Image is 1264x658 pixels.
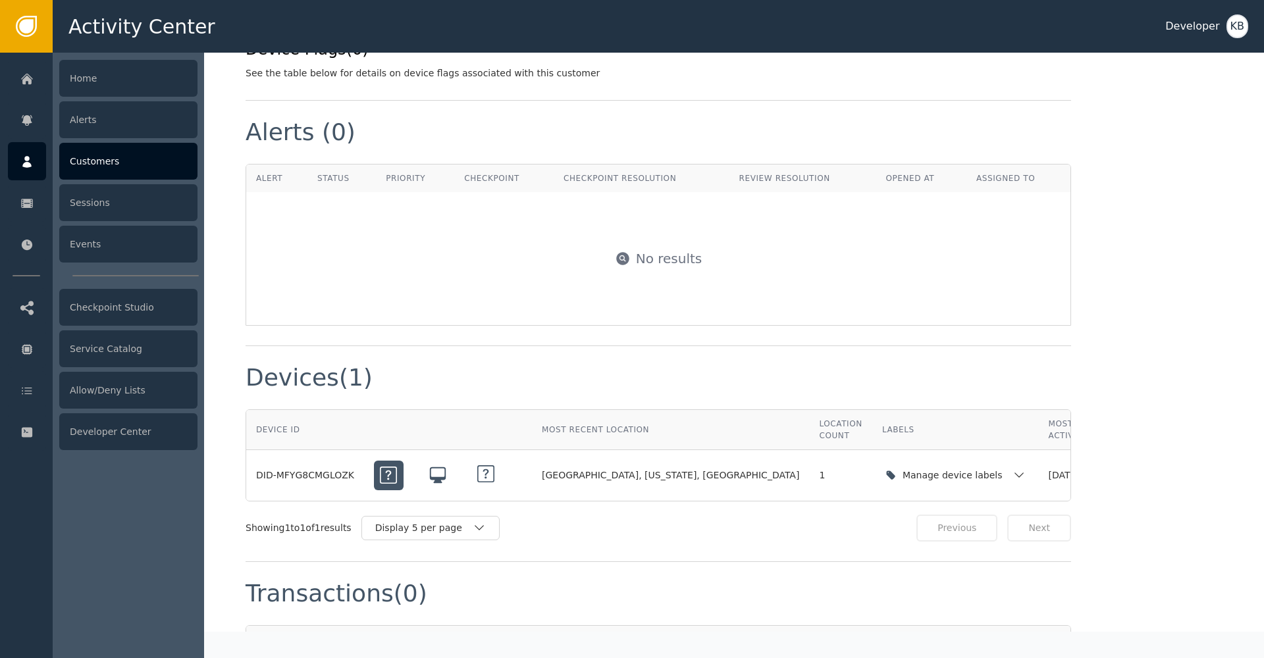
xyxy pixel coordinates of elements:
[8,101,197,139] a: Alerts
[59,289,197,326] div: Checkpoint Studio
[8,184,197,222] a: Sessions
[246,582,427,605] div: Transactions (0)
[59,143,197,180] div: Customers
[246,626,465,653] th: Transaction Details
[1039,410,1157,450] th: Most Recent Activity
[376,164,454,192] th: Priority
[246,120,355,144] div: Alerts (0)
[256,468,354,482] div: DID-MFYG8CMGLOZK
[8,142,197,180] a: Customers
[1226,14,1248,38] button: KB
[465,626,608,653] th: Type & Card
[59,101,197,138] div: Alerts
[872,410,1039,450] th: Labels
[882,462,1029,489] button: Manage device labels
[361,516,500,540] button: Display 5 per page
[554,164,729,192] th: Checkpoint Resolution
[8,59,197,97] a: Home
[59,413,197,450] div: Developer Center
[636,249,702,268] div: No results
[1165,18,1219,34] div: Developer
[608,626,812,653] th: Total Transaction
[819,468,862,482] div: 1
[729,164,876,192] th: Review Resolution
[903,468,1006,482] div: Manage device labels
[1049,468,1147,482] div: [DATE] 01:40 PM PDT
[966,164,1070,192] th: Assigned To
[59,372,197,409] div: Allow/Deny Lists
[246,410,364,450] th: Device ID
[68,12,215,41] span: Activity Center
[8,288,197,326] a: Checkpoint Studio
[246,66,600,80] div: See the table below for details on device flags associated with this customer
[375,521,473,535] div: Display 5 per page
[809,410,872,450] th: Location Count
[246,164,307,192] th: Alert
[542,468,799,482] span: [GEOGRAPHIC_DATA], [US_STATE], [GEOGRAPHIC_DATA]
[8,330,197,368] a: Service Catalog
[8,371,197,409] a: Allow/Deny Lists
[246,521,352,535] div: Showing 1 to 1 of 1 results
[59,60,197,97] div: Home
[307,164,376,192] th: Status
[8,225,197,263] a: Events
[454,164,554,192] th: Checkpoint
[812,626,1070,653] th: External Transaction ID
[59,330,197,367] div: Service Catalog
[8,413,197,451] a: Developer Center
[532,410,809,450] th: Most Recent Location
[59,184,197,221] div: Sessions
[876,164,966,192] th: Opened At
[246,366,373,390] div: Devices (1)
[59,226,197,263] div: Events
